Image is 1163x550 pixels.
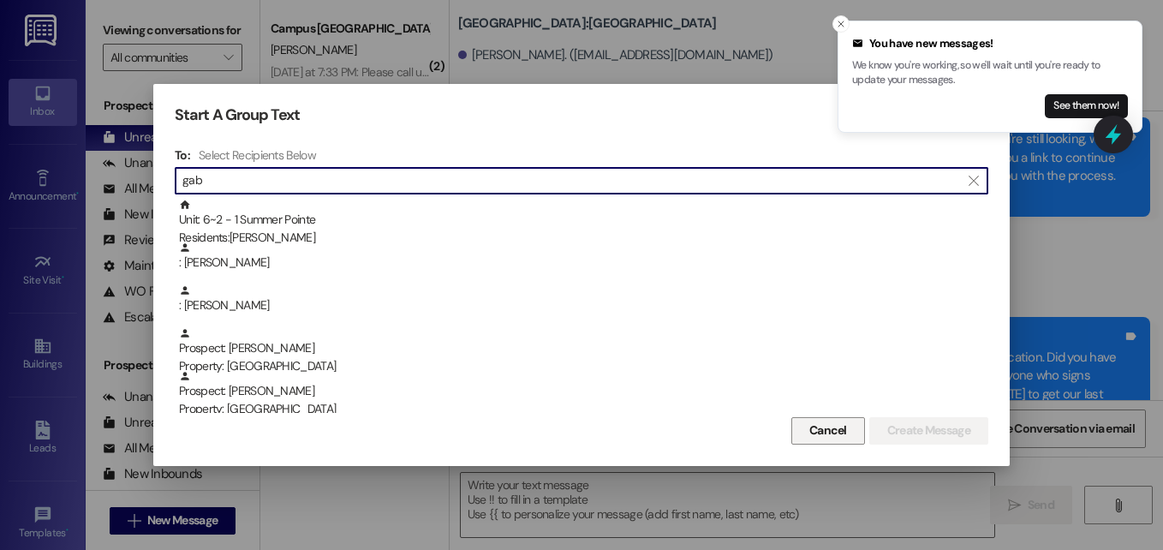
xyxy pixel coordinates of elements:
[175,199,988,242] div: Unit: 6~2 - 1 Summer PointeResidents:[PERSON_NAME]
[791,417,865,445] button: Cancel
[175,327,988,370] div: Prospect: [PERSON_NAME]Property: [GEOGRAPHIC_DATA]
[887,421,970,439] span: Create Message
[969,174,978,188] i: 
[175,284,988,327] div: : [PERSON_NAME]
[179,242,988,272] div: : [PERSON_NAME]
[852,35,1128,52] div: You have new messages!
[175,242,988,284] div: : [PERSON_NAME]
[175,147,190,163] h3: To:
[175,370,988,413] div: Prospect: [PERSON_NAME]Property: [GEOGRAPHIC_DATA]
[199,147,316,163] h4: Select Recipients Below
[179,229,988,247] div: Residents: [PERSON_NAME]
[179,284,988,314] div: : [PERSON_NAME]
[832,15,850,33] button: Close toast
[1045,94,1128,118] button: See them now!
[179,357,988,375] div: Property: [GEOGRAPHIC_DATA]
[179,400,988,418] div: Property: [GEOGRAPHIC_DATA]
[179,370,988,419] div: Prospect: [PERSON_NAME]
[809,421,847,439] span: Cancel
[960,168,987,194] button: Clear text
[852,58,1128,88] p: We know you're working, so we'll wait until you're ready to update your messages.
[179,327,988,376] div: Prospect: [PERSON_NAME]
[179,199,988,248] div: Unit: 6~2 - 1 Summer Pointe
[182,169,960,193] input: Search for any contact or apartment
[869,417,988,445] button: Create Message
[175,105,300,125] h3: Start A Group Text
